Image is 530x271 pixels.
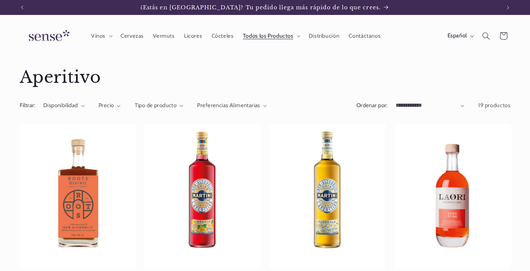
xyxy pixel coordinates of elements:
[356,102,388,109] label: Ordenar por:
[86,28,116,44] summary: Vinos
[121,32,144,40] span: Cervezas
[116,28,148,44] a: Cervezas
[197,102,260,109] span: Preferencias Alimentarias
[43,102,85,110] summary: Disponibilidad (0 seleccionado)
[20,67,511,88] h1: Aperitivo
[478,102,511,109] span: 19 productos
[99,102,114,109] span: Precio
[135,102,177,109] span: Tipo de producto
[243,32,293,40] span: Todos los Productos
[344,28,385,44] a: Contáctanos
[91,32,105,40] span: Vinos
[20,102,35,110] h2: Filtrar:
[477,27,495,44] summary: Búsqueda
[99,102,121,110] summary: Precio
[238,28,304,44] summary: Todos los Productos
[184,32,202,40] span: Licores
[309,32,340,40] span: Distribución
[20,25,76,47] img: Sense
[207,28,238,44] a: Cócteles
[135,102,184,110] summary: Tipo de producto (0 seleccionado)
[179,28,207,44] a: Licores
[197,102,267,110] summary: Preferencias Alimentarias (0 seleccionado)
[448,32,467,40] span: Español
[443,28,477,43] button: Español
[349,32,380,40] span: Contáctanos
[43,102,78,109] span: Disponibilidad
[153,32,174,40] span: Vermuts
[212,32,234,40] span: Cócteles
[140,4,381,11] span: ¿Estás en [GEOGRAPHIC_DATA]? Tu pedido llega más rápido de lo que crees.
[17,22,79,50] a: Sense
[304,28,344,44] a: Distribución
[149,28,180,44] a: Vermuts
